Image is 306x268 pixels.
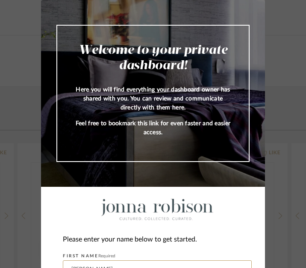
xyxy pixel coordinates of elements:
[63,234,252,245] div: Please enter your name below to get started.
[74,43,232,74] h2: Welcome to your private dashboard!
[74,85,232,112] p: Here you will find everything your dashboard owner has shared with you. You can review and commun...
[98,254,115,258] span: Required
[63,253,115,259] label: FIRST NAME
[74,119,232,137] p: Feel free to bookmark this link for even faster and easier access.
